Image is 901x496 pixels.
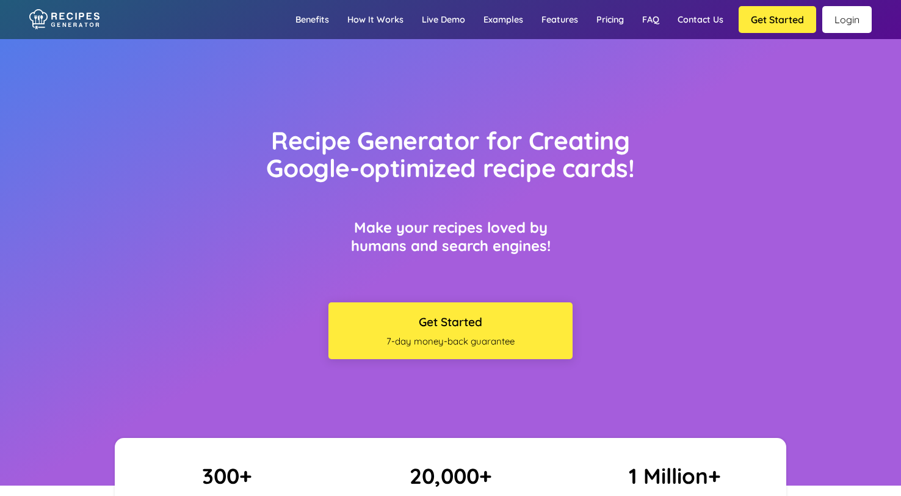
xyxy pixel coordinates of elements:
[348,462,554,489] p: 20,000+
[413,2,474,37] a: Live demo
[822,6,872,33] a: Login
[532,2,587,37] a: Features
[338,2,413,37] a: How it works
[633,2,668,37] a: FAQ
[328,218,573,255] h3: Make your recipes loved by humans and search engines!
[286,2,338,37] a: Benefits
[739,6,816,33] button: Get Started
[335,335,566,347] span: 7-day money-back guarantee
[328,302,573,359] button: Get Started7-day money-back guarantee
[124,462,330,489] p: 300+
[242,127,660,181] h1: Recipe Generator for Creating Google-optimized recipe cards!
[571,462,777,489] p: 1 Million+
[474,2,532,37] a: Examples
[587,2,633,37] a: Pricing
[668,2,733,37] a: Contact us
